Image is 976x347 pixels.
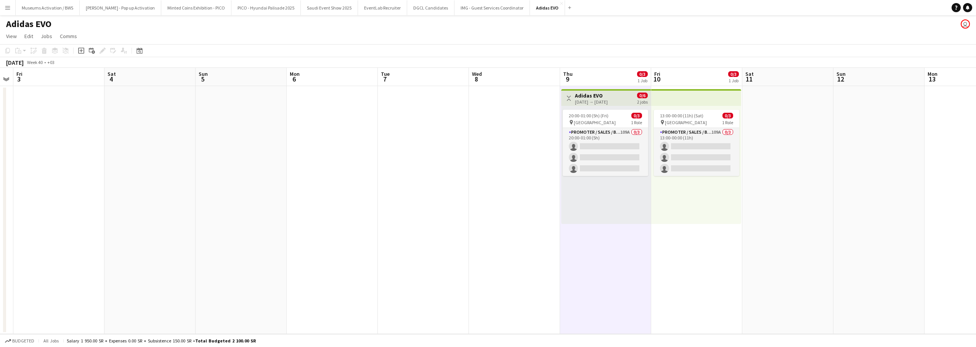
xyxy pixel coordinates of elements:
span: Mon [928,70,937,77]
app-job-card: 20:00-01:00 (5h) (Fri)0/3 [GEOGRAPHIC_DATA]1 RolePromoter / Sales / Brand Ambassador109A0/320:00-... [563,110,648,176]
button: Adidas EVO [530,0,565,15]
span: 3 [15,75,22,83]
span: Mon [290,70,300,77]
span: Fri [654,70,660,77]
a: Comms [57,31,80,41]
span: Edit [24,33,33,40]
span: 8 [471,75,482,83]
div: 1 Job [729,78,738,83]
span: 0/6 [637,93,648,98]
app-user-avatar: Salman AlQurni [961,19,970,29]
h3: Adidas EVO [575,92,608,99]
span: Thu [563,70,573,77]
span: [GEOGRAPHIC_DATA] [574,120,616,125]
app-card-role: Promoter / Sales / Brand Ambassador109A0/320:00-01:00 (5h) [563,128,648,176]
app-job-card: 13:00-00:00 (11h) (Sat)0/3 [GEOGRAPHIC_DATA]1 RolePromoter / Sales / Brand Ambassador109A0/313:00... [654,110,739,176]
span: View [6,33,17,40]
span: 0/3 [728,71,739,77]
div: +03 [47,59,55,65]
span: Sat [745,70,754,77]
span: Budgeted [12,338,34,344]
button: Minted Coins Exhibition - PICO [161,0,231,15]
span: 6 [289,75,300,83]
span: Sun [836,70,846,77]
span: 4 [106,75,116,83]
button: Museums Activation / BWS [16,0,80,15]
button: [PERSON_NAME] - Pop up Activation [80,0,161,15]
span: 5 [197,75,208,83]
span: 0/3 [637,71,648,77]
span: Sun [199,70,208,77]
span: Fri [16,70,22,77]
button: Budgeted [4,337,35,345]
span: 0/3 [722,113,733,118]
span: 10 [653,75,660,83]
span: 1 Role [631,120,642,125]
div: 2 jobs [637,98,648,105]
span: Wed [472,70,482,77]
span: Total Budgeted 2 100.00 SR [195,338,256,344]
app-card-role: Promoter / Sales / Brand Ambassador109A0/313:00-00:00 (11h) [654,128,739,176]
span: 20:00-01:00 (5h) (Fri) [569,113,608,118]
span: 0/3 [631,113,642,118]
span: Comms [60,33,77,40]
span: 11 [744,75,754,83]
a: Edit [21,31,36,41]
button: EventLab Recruiter [358,0,407,15]
span: Week 40 [25,59,44,65]
div: Salary 1 950.00 SR + Expenses 0.00 SR + Subsistence 150.00 SR = [67,338,256,344]
span: Tue [381,70,390,77]
span: 13:00-00:00 (11h) (Sat) [660,113,703,118]
span: Jobs [41,33,52,40]
div: 1 Job [637,78,647,83]
span: Sat [108,70,116,77]
button: PICO - Hyundai Palisade 2025 [231,0,301,15]
a: View [3,31,20,41]
span: 1 Role [722,120,733,125]
button: IMG - Guest Services Coordinator [454,0,530,15]
button: Saudi Event Show 2025 [301,0,358,15]
span: 9 [562,75,573,83]
span: 7 [380,75,390,83]
span: 12 [835,75,846,83]
div: [DATE] → [DATE] [575,99,608,105]
button: DGCL Candidates [407,0,454,15]
h1: Adidas EVO [6,18,51,30]
div: [DATE] [6,59,24,66]
span: [GEOGRAPHIC_DATA] [665,120,707,125]
a: Jobs [38,31,55,41]
span: All jobs [42,338,60,344]
span: 13 [926,75,937,83]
